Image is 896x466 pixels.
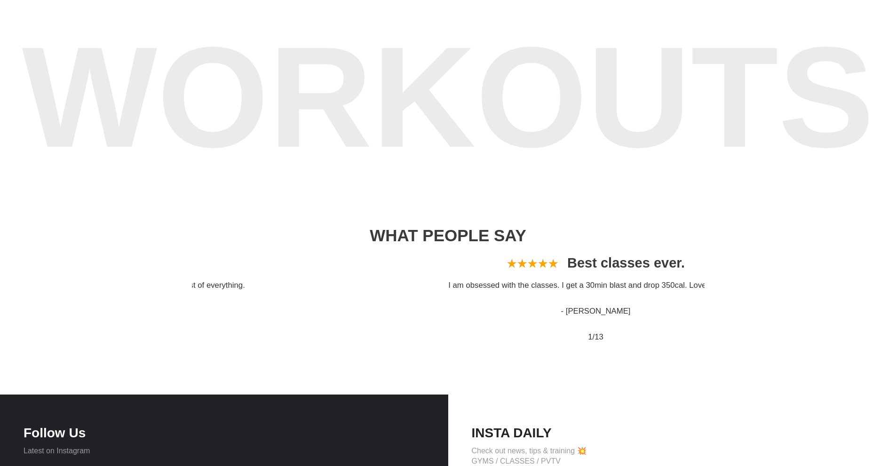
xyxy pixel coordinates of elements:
span: ★ [517,255,527,273]
span: ★ [548,255,558,273]
span: ★ [538,255,548,273]
span: ★ [507,255,517,273]
a: Follow Us Latest on Instagram [24,425,425,456]
p: 1/13 [347,331,845,343]
h1: WHAT PEOPLE SAY [192,226,705,245]
p: - [PERSON_NAME] [347,305,845,317]
span: ★ [527,255,538,273]
p: Latest on Instagram [24,446,425,456]
h4: INSTA DAILY [472,425,873,441]
h4: Follow Us [24,425,425,441]
h3: Best classes ever. [567,255,685,271]
p: I am obsessed with the classes. I get a 30min blast and drop 350cal. Love this class. [347,279,845,291]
